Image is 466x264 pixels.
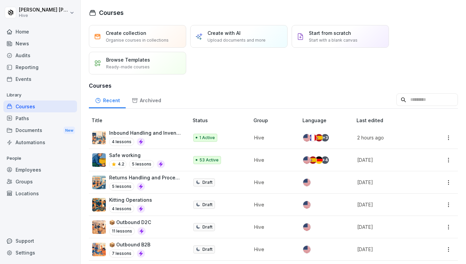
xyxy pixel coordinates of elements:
p: Safe working [109,152,165,159]
div: Documents [3,124,77,137]
p: Kitting Operations [109,196,152,203]
div: New [64,127,75,134]
a: Home [3,26,77,38]
p: Start from scratch [309,29,351,37]
p: Hive [254,156,292,163]
p: [DATE] [357,246,426,253]
img: fr.svg [309,134,317,141]
p: 4.2 [118,161,124,167]
img: t72cg3dsrbajyqggvzmlmfek.png [92,131,106,145]
p: 📦 Outbound D2C [109,219,151,226]
p: [DATE] [357,156,426,163]
p: Status [193,117,251,124]
a: Settings [3,247,77,259]
img: us.svg [303,246,311,253]
p: Inbound Handling and Inventory Restocking [109,129,182,136]
p: 11 lessons [109,227,135,235]
div: + 4 [321,156,329,164]
p: Draft [202,246,213,252]
a: Locations [3,188,77,199]
p: [PERSON_NAME] [PERSON_NAME] [19,7,68,13]
img: us.svg [303,201,311,208]
p: 4 lessons [109,138,134,146]
img: xc7nf3d4jwvfywnbzt6h68df.png [92,243,106,256]
p: Start with a blank canvas [309,37,358,43]
a: Recent [89,91,126,108]
img: us.svg [303,134,311,141]
a: Archived [126,91,167,108]
a: Employees [3,164,77,176]
img: whxspouhdmc5dw11exs3agrf.png [92,176,106,189]
p: 5 lessons [129,160,154,168]
p: [DATE] [357,201,426,208]
p: Language [302,117,354,124]
p: Returns Handling and Process Flow [109,174,182,181]
p: Draft [202,179,213,185]
p: Hive [19,13,68,18]
p: Create with AI [207,29,241,37]
a: Reporting [3,61,77,73]
img: aul0s4anxaw34jzwydbhh5d5.png [92,220,106,234]
a: Audits [3,49,77,61]
a: Paths [3,112,77,124]
p: Group [253,117,300,124]
a: News [3,38,77,49]
p: 2 hours ago [357,134,426,141]
p: [DATE] [357,179,426,186]
h3: Courses [89,82,458,90]
p: Draft [202,202,213,208]
p: 7 lessons [109,249,134,258]
p: 53 Active [199,157,219,163]
p: 1 Active [199,135,215,141]
p: Title [92,117,190,124]
p: Library [3,90,77,101]
img: ns5fm27uu5em6705ixom0yjt.png [92,153,106,167]
p: Browse Templates [106,56,150,63]
p: Hive [254,201,292,208]
h1: Courses [99,8,124,17]
a: Automations [3,136,77,148]
p: 📦 Outbound B2B [109,241,150,248]
p: Create collection [106,29,146,37]
p: Hive [254,223,292,230]
p: 5 lessons [109,182,134,191]
p: Organise courses in collections [106,37,169,43]
p: Draft [202,224,213,230]
a: Courses [3,101,77,112]
p: [DATE] [357,223,426,230]
a: Groups [3,176,77,188]
p: People [3,153,77,164]
p: Ready-made courses [106,64,150,70]
p: Upload documents and more [207,37,266,43]
p: Hive [254,134,292,141]
div: + 3 [321,134,329,141]
img: es.svg [309,156,317,164]
p: Hive [254,246,292,253]
img: es.svg [315,134,323,141]
img: de.svg [315,156,323,164]
a: Events [3,73,77,85]
p: Hive [254,179,292,186]
img: us.svg [303,223,311,231]
img: us.svg [303,179,311,186]
p: 4 lessons [109,205,134,213]
img: us.svg [303,156,311,164]
p: Last edited [357,117,434,124]
a: DocumentsNew [3,124,77,137]
div: Support [3,235,77,247]
img: tjh8e7lxbtqfiykh70cq83wv.png [92,198,106,212]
